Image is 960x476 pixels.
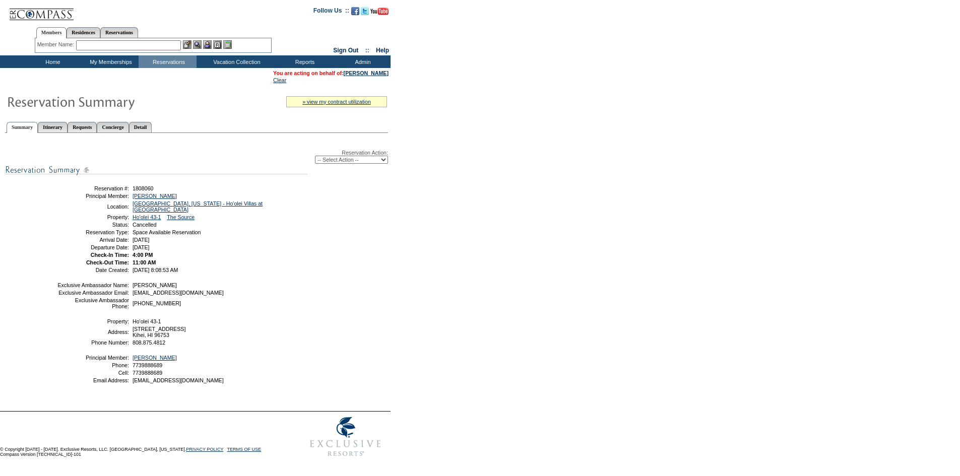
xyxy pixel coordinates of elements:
a: Reservations [100,27,138,38]
span: [EMAIL_ADDRESS][DOMAIN_NAME] [133,377,224,383]
img: Impersonate [203,40,212,49]
td: Exclusive Ambassador Name: [57,282,129,288]
td: Address: [57,326,129,338]
span: Ho'olei 43-1 [133,318,161,324]
span: You are acting on behalf of: [273,70,389,76]
td: Property: [57,318,129,324]
span: [DATE] 8:08:53 AM [133,267,178,273]
span: [PERSON_NAME] [133,282,177,288]
strong: Check-In Time: [91,252,129,258]
a: [GEOGRAPHIC_DATA], [US_STATE] - Ho'olei Villas at [GEOGRAPHIC_DATA] [133,200,263,213]
a: » view my contract utilization [302,99,371,105]
a: Detail [129,122,152,132]
td: Home [23,55,81,68]
span: [PHONE_NUMBER] [133,300,181,306]
td: Exclusive Ambassador Phone: [57,297,129,309]
span: 7739888689 [133,370,162,376]
img: subTtlResSummary.gif [5,164,307,176]
span: [STREET_ADDRESS] Kihei, HI 96753 [133,326,185,338]
td: Vacation Collection [197,55,275,68]
img: Reservaton Summary [7,91,208,111]
td: Follow Us :: [313,6,349,18]
td: Property: [57,214,129,220]
span: [EMAIL_ADDRESS][DOMAIN_NAME] [133,290,224,296]
td: Departure Date: [57,244,129,250]
td: Reservations [139,55,197,68]
td: Reservation Type: [57,229,129,235]
div: Member Name: [37,40,76,49]
img: b_calculator.gif [223,40,232,49]
img: b_edit.gif [183,40,191,49]
a: Sign Out [333,47,358,54]
img: View [193,40,202,49]
a: Subscribe to our YouTube Channel [370,10,389,16]
span: 11:00 AM [133,259,156,265]
a: Help [376,47,389,54]
span: 808.875.4812 [133,339,165,346]
td: Date Created: [57,267,129,273]
td: Reports [275,55,333,68]
td: Status: [57,222,129,228]
a: [PERSON_NAME] [133,193,177,199]
img: Subscribe to our YouTube Channel [370,8,389,15]
a: Members [36,27,67,38]
a: TERMS OF USE [227,447,262,452]
div: Reservation Action: [5,150,388,164]
span: 7739888689 [133,362,162,368]
td: Email Address: [57,377,129,383]
span: :: [365,47,369,54]
a: Ho'olei 43-1 [133,214,161,220]
a: Clear [273,77,286,83]
a: [PERSON_NAME] [133,355,177,361]
img: Exclusive Resorts [300,412,391,462]
td: Exclusive Ambassador Email: [57,290,129,296]
img: Become our fan on Facebook [351,7,359,15]
a: Become our fan on Facebook [351,10,359,16]
td: Phone Number: [57,339,129,346]
a: Itinerary [38,122,68,132]
a: Residences [67,27,100,38]
img: Follow us on Twitter [361,7,369,15]
td: My Memberships [81,55,139,68]
a: The Source [167,214,195,220]
td: Principal Member: [57,355,129,361]
a: [PERSON_NAME] [344,70,389,76]
a: Concierge [97,122,129,132]
span: 1808060 [133,185,154,191]
span: Cancelled [133,222,156,228]
span: [DATE] [133,244,150,250]
a: Summary [7,122,38,133]
a: Requests [68,122,97,132]
td: Phone: [57,362,129,368]
td: Arrival Date: [57,237,129,243]
strong: Check-Out Time: [86,259,129,265]
span: 4:00 PM [133,252,153,258]
img: Reservations [213,40,222,49]
a: Follow us on Twitter [361,10,369,16]
td: Reservation #: [57,185,129,191]
td: Principal Member: [57,193,129,199]
td: Location: [57,200,129,213]
td: Admin [333,55,391,68]
a: PRIVACY POLICY [186,447,223,452]
span: Space Available Reservation [133,229,201,235]
td: Cell: [57,370,129,376]
span: [DATE] [133,237,150,243]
